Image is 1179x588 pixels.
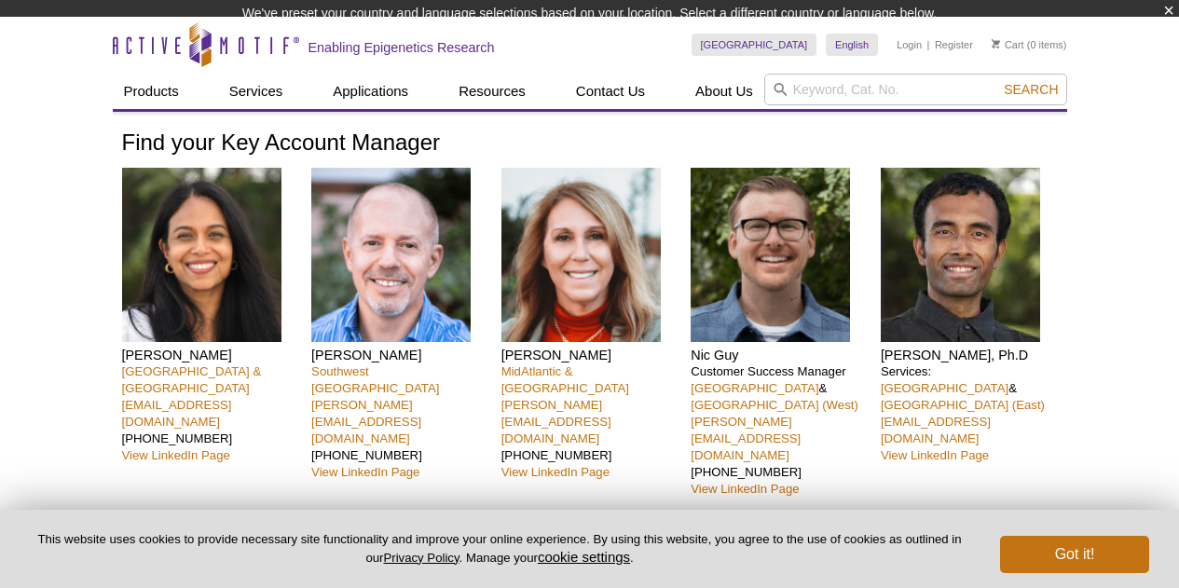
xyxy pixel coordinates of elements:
h1: Find your Key Account Manager [122,130,1058,157]
a: [GEOGRAPHIC_DATA] [881,381,1008,395]
img: Seth Rubin headshot [311,168,471,342]
h4: [PERSON_NAME] [501,347,678,363]
button: cookie settings [538,549,630,565]
p: This website uses cookies to provide necessary site functionality and improve your online experie... [30,531,969,567]
a: Products [113,74,190,109]
a: Login [897,38,922,51]
img: Change Here [623,14,672,58]
img: Rwik Sen headshot [881,168,1040,342]
a: View LinkedIn Page [691,482,799,496]
input: Keyword, Cat. No. [764,74,1067,105]
a: English [826,34,878,56]
img: Nivanka Paranavitana headshot [122,168,281,342]
span: Search [1004,82,1058,97]
p: [PHONE_NUMBER] [311,363,487,481]
p: [PHONE_NUMBER] [122,363,298,464]
a: Contact Us [565,74,656,109]
a: [PERSON_NAME][EMAIL_ADDRESS][DOMAIN_NAME] [311,398,421,445]
a: [GEOGRAPHIC_DATA] [692,34,817,56]
a: [GEOGRAPHIC_DATA] (West) [691,398,858,412]
h4: [PERSON_NAME], Ph.D [881,347,1057,363]
a: Services [218,74,295,109]
a: [GEOGRAPHIC_DATA] & [GEOGRAPHIC_DATA] [122,364,262,395]
a: Applications [322,74,419,109]
a: Cart [992,38,1024,51]
a: MidAtlantic & [GEOGRAPHIC_DATA] [501,364,629,395]
a: Southwest [GEOGRAPHIC_DATA] [311,364,439,395]
a: View LinkedIn Page [501,465,610,479]
a: [GEOGRAPHIC_DATA] [691,381,818,395]
h4: [PERSON_NAME] [122,347,298,363]
li: | [927,34,930,56]
a: Privacy Policy [383,551,459,565]
a: [PERSON_NAME][EMAIL_ADDRESS][DOMAIN_NAME] [501,398,611,445]
img: Patrisha Femia headshot [501,168,661,342]
a: About Us [684,74,764,109]
a: [PERSON_NAME][EMAIL_ADDRESS][DOMAIN_NAME] [691,415,801,462]
h4: Nic Guy [691,347,867,363]
p: [PHONE_NUMBER] [501,363,678,481]
h2: Enabling Epigenetics Research [308,39,495,56]
h4: [PERSON_NAME] [311,347,487,363]
a: View LinkedIn Page [881,448,989,462]
a: View LinkedIn Page [122,448,230,462]
img: Nic Guy headshot [691,168,850,342]
a: Resources [447,74,537,109]
p: Services: & [881,363,1057,464]
a: Register [935,38,973,51]
img: Your Cart [992,39,1000,48]
a: [EMAIL_ADDRESS][DOMAIN_NAME] [122,398,232,429]
li: (0 items) [992,34,1067,56]
p: Customer Success Manager & [PHONE_NUMBER] [691,363,867,498]
a: View LinkedIn Page [311,465,419,479]
button: Got it! [1000,536,1149,573]
a: [EMAIL_ADDRESS][DOMAIN_NAME] [881,415,991,445]
a: [GEOGRAPHIC_DATA] (East) [881,398,1045,412]
button: Search [998,81,1063,98]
